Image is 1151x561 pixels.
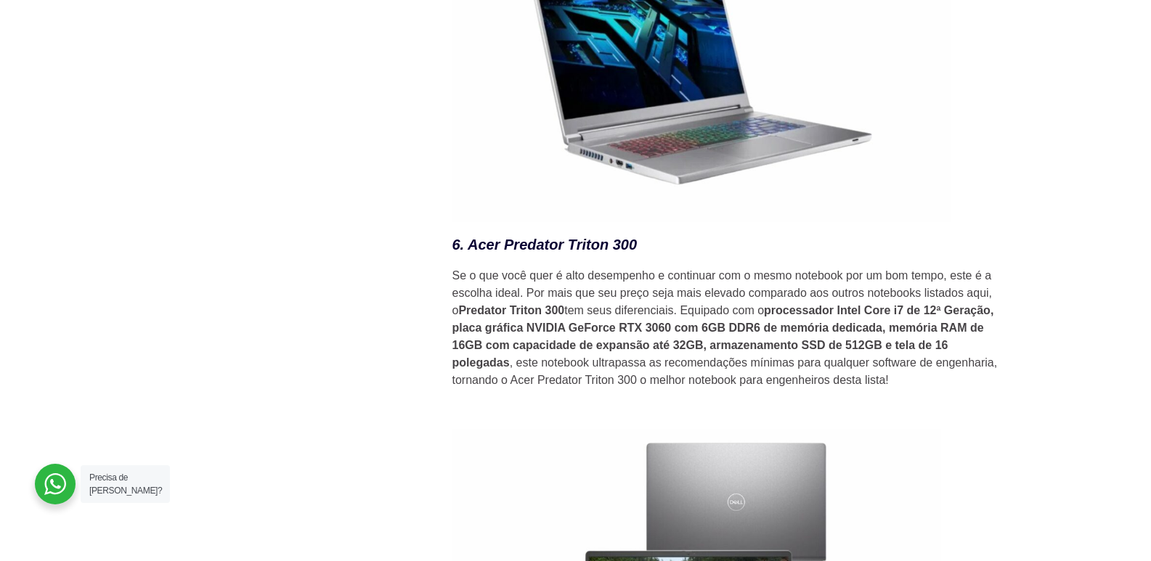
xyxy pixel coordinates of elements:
em: 6. Acer Predator Triton 300 [452,237,638,253]
strong: Predator Triton 300 [458,304,564,316]
p: Se o que você quer é alto desempenho e continuar com o mesmo notebook por um bom tempo, este é a ... [452,267,1004,389]
div: Widget de chat [1078,491,1151,561]
iframe: Chat Widget [1078,491,1151,561]
span: Precisa de [PERSON_NAME]? [89,472,162,496]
